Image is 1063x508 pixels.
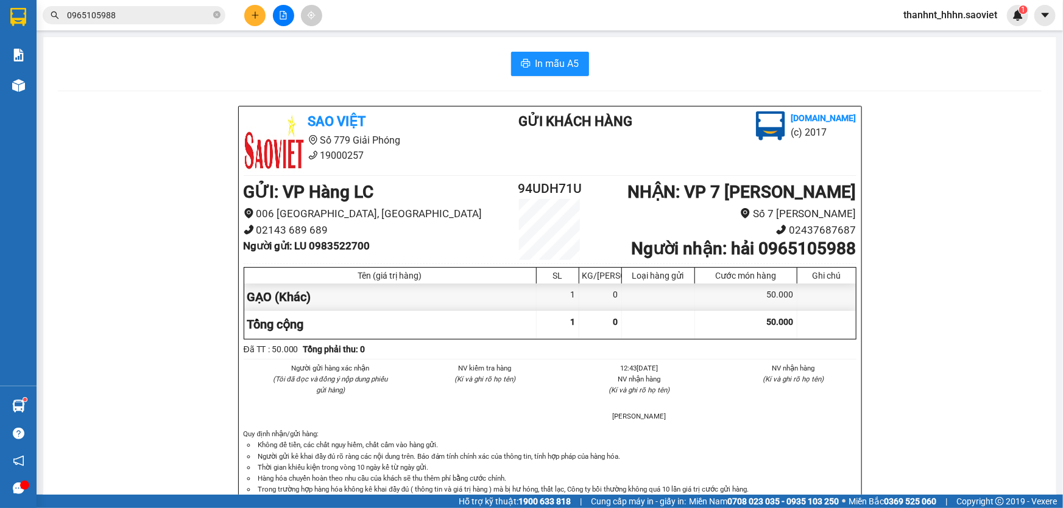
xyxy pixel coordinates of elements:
span: phone [308,150,318,160]
span: In mẫu A5 [535,56,579,71]
span: message [13,482,24,494]
img: logo-vxr [10,8,26,26]
li: 02437687687 [601,222,856,238]
div: Cước món hàng [698,271,794,280]
span: 1 [571,317,576,327]
span: close-circle [213,11,221,18]
i: (Kí và ghi rõ họ tên) [454,375,515,383]
div: SL [540,271,576,280]
span: 0 [613,317,618,327]
img: logo.jpg [756,111,785,141]
span: environment [740,208,750,218]
i: (Kí và ghi rõ họ tên) [763,375,824,383]
input: Tìm tên, số ĐT hoặc mã đơn [67,9,211,22]
li: NV nhận hàng [577,374,702,384]
button: plus [244,5,266,26]
b: Sao Việt [308,114,366,129]
button: file-add [273,5,294,26]
span: Miền Nam [689,495,839,508]
span: 50.000 [767,317,794,327]
span: question-circle [13,428,24,439]
span: aim [307,11,316,19]
img: warehouse-icon [12,400,25,412]
b: GỬI : VP Hàng LC [244,182,374,202]
span: thanhnt_hhhn.saoviet [894,7,1007,23]
b: [DOMAIN_NAME] [163,10,294,30]
div: Ghi chú [800,271,853,280]
img: icon-new-feature [1012,10,1023,21]
b: Tổng phải thu: 0 [303,344,366,354]
b: NHẬN : VP 7 [PERSON_NAME] [627,182,856,202]
li: Số 779 Giải Phóng [244,133,470,148]
span: close-circle [213,10,221,21]
li: 02143 689 689 [244,222,499,238]
li: NV kiểm tra hàng [422,363,548,374]
img: warehouse-icon [12,79,25,92]
b: Sao Việt [74,29,149,49]
button: printerIn mẫu A5 [511,52,589,76]
li: Trong trường hợp hàng hóa không kê khai đầy đủ ( thông tin và giá trị hàng ) mà bị hư hỏng, thất ... [256,484,856,495]
span: 1 [1021,5,1025,14]
strong: 1900 633 818 [518,496,571,506]
i: (Kí và ghi rõ họ tên) [609,386,669,394]
div: KG/[PERSON_NAME] [582,271,618,280]
div: GẠO (Khác) [244,284,537,311]
span: Tổng cộng [247,317,304,332]
span: Miền Bắc [849,495,936,508]
li: Thời gian khiếu kiện trong vòng 10 ngày kể từ ngày gửi. [256,462,856,473]
div: Quy định nhận/gửi hàng : [244,428,856,505]
li: 006 [GEOGRAPHIC_DATA], [GEOGRAPHIC_DATA] [244,206,499,222]
li: NV nhận hàng [731,363,856,374]
li: Không để tiền, các chất nguy hiểm, chất cấm vào hàng gửi. [256,439,856,450]
b: Người nhận : hải 0965105988 [631,238,856,259]
span: notification [13,455,24,467]
sup: 1 [1019,5,1028,14]
h2: 94UDH71U [499,179,601,199]
button: aim [301,5,322,26]
li: Hàng hóa chuyển hoàn theo nhu cầu của khách sẽ thu thêm phí bằng cước chính. [256,473,856,484]
span: environment [244,208,254,218]
li: [PERSON_NAME] [577,411,702,422]
li: (c) 2017 [791,125,856,140]
span: | [945,495,947,508]
span: Hỗ trợ kỹ thuật: [459,495,571,508]
img: logo.jpg [7,10,68,71]
li: Số 7 [PERSON_NAME] [601,206,856,222]
img: logo.jpg [244,111,305,172]
div: 1 [537,284,579,311]
img: solution-icon [12,49,25,61]
h2: VP Nhận: VP Hàng LC [64,71,294,147]
b: Người gửi : LU 0983522700 [244,240,370,252]
sup: 1 [23,398,27,402]
li: Hàng không được lưu tại văn phòng quá 24 tiếng. [256,495,856,506]
span: phone [776,224,786,235]
strong: 0369 525 060 [884,496,936,506]
span: search [51,11,59,19]
button: caret-down [1034,5,1056,26]
span: environment [308,135,318,145]
div: Đã TT : 50.000 [244,343,298,356]
span: printer [521,58,531,70]
div: Tên (giá trị hàng) [247,271,533,280]
b: Gửi khách hàng [518,114,632,129]
b: [DOMAIN_NAME] [791,113,856,123]
span: ⚪️ [842,499,846,504]
i: (Tôi đã đọc và đồng ý nộp dung phiếu gửi hàng) [273,375,387,394]
li: 19000257 [244,148,470,163]
span: copyright [995,497,1004,506]
span: phone [244,224,254,235]
div: 0 [579,284,622,311]
span: plus [251,11,260,19]
div: 50.000 [695,284,797,311]
li: 12:43[DATE] [577,363,702,374]
span: Cung cấp máy in - giấy in: [591,495,686,508]
div: Loại hàng gửi [625,271,691,280]
span: caret-down [1040,10,1051,21]
strong: 0708 023 035 - 0935 103 250 [727,496,839,506]
span: file-add [279,11,288,19]
span: | [580,495,582,508]
li: Người gửi hàng xác nhận [268,363,394,374]
li: Người gửi kê khai đầy đủ rõ ràng các nội dung trên. Bảo đảm tính chính xác của thông tin, tính hợ... [256,451,856,462]
h2: 3233R7LZ [7,71,98,91]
